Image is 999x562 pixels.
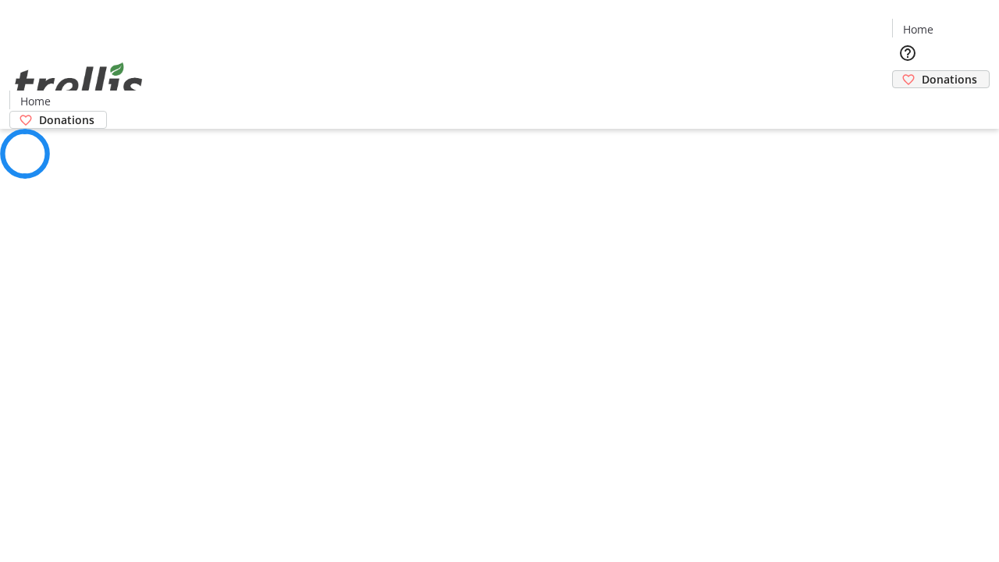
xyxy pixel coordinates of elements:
[20,93,51,109] span: Home
[892,70,990,88] a: Donations
[39,112,94,128] span: Donations
[922,71,977,87] span: Donations
[892,37,923,69] button: Help
[9,45,148,123] img: Orient E2E Organization 62PuBA5FJd's Logo
[10,93,60,109] a: Home
[892,88,923,119] button: Cart
[893,21,943,37] a: Home
[9,111,107,129] a: Donations
[903,21,933,37] span: Home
